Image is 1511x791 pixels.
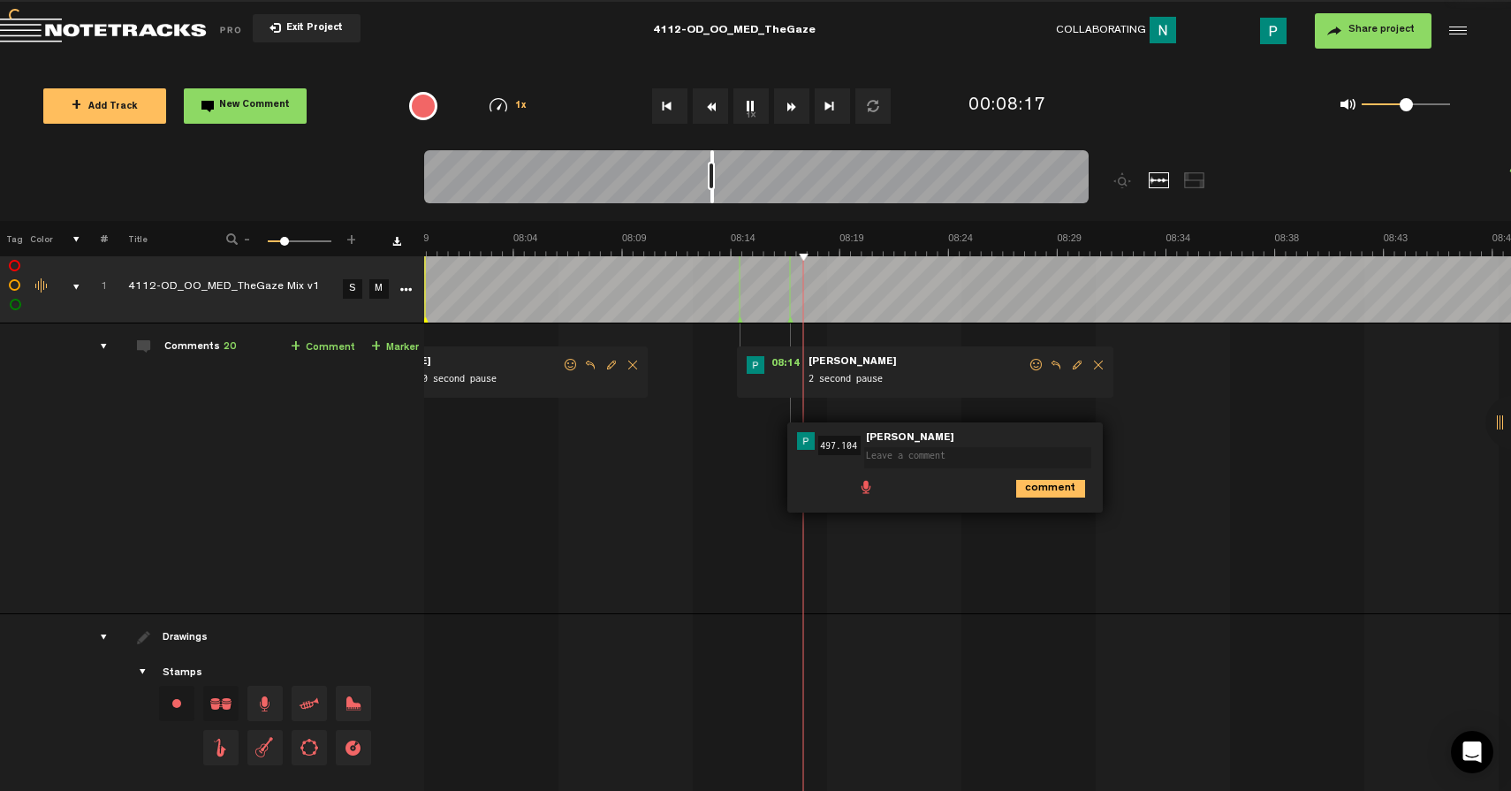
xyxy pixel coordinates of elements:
span: Drag and drop a stamp [247,730,283,765]
button: Go to beginning [652,88,687,124]
div: Change the color of the waveform [29,278,56,294]
span: Drag and drop a stamp [203,730,239,765]
button: Fast Forward [774,88,809,124]
td: comments, stamps & drawings [53,252,80,323]
div: Collaborating [1056,17,1183,44]
span: Reply to comment [580,359,601,371]
span: 1x [515,102,528,111]
span: Delete comment [1088,359,1109,371]
span: 2 second pause [807,370,1028,390]
div: Click to change the order number [83,279,110,296]
span: Exit Project [281,24,343,34]
i: comment [1016,480,1085,498]
span: Edit comment [1067,359,1088,371]
div: Click to edit the title [128,279,358,297]
img: speedometer.svg [490,98,507,112]
img: ACg8ocK2_7AM7z2z6jSroFv8AAIBqvSsYiLxF7dFzk16-E4UVv09gA=s96-c [797,432,815,450]
div: Comments [164,340,236,355]
th: Title [108,221,202,256]
div: 00:08:17 [968,94,1046,119]
a: S [343,279,362,299]
span: Reply to comment [1045,359,1067,371]
a: Comment [291,338,355,358]
span: [PERSON_NAME] [807,356,899,369]
button: Go to end [815,88,850,124]
span: comment [1016,480,1030,494]
img: ACg8ocK2_7AM7z2z6jSroFv8AAIBqvSsYiLxF7dFzk16-E4UVv09gA=s96-c [1260,18,1287,44]
td: comments [80,323,108,614]
span: 20 [224,342,236,353]
a: Download comments [392,237,401,246]
div: {{ tooltip_message }} [409,92,437,120]
span: Drag and drop a stamp [247,686,283,721]
td: Click to edit the title 4112-OD_OO_MED_TheGaze Mix v1 [108,252,338,323]
td: Change the color of the waveform [27,252,53,323]
div: Change stamp color.To change the color of an existing stamp, select the stamp on the right and th... [159,686,194,721]
span: Drag and drop a stamp [336,686,371,721]
span: Drag and drop a stamp [292,730,327,765]
div: Drawings [163,631,211,646]
button: Loop [855,88,891,124]
a: M [369,279,389,299]
a: More [397,280,414,296]
span: Add Track [72,103,138,112]
button: Exit Project [253,14,361,42]
th: # [80,221,108,256]
div: 1x [463,98,554,113]
th: Color [27,221,53,256]
div: Open Intercom Messenger [1451,731,1493,773]
span: 08:14 [764,356,807,374]
span: + [72,99,81,113]
div: Stamps [163,666,202,681]
span: Drag and drop a stamp [203,686,239,721]
button: New Comment [184,88,307,124]
span: [PERSON_NAME] [864,432,956,445]
img: ACg8ocLu3IjZ0q4g3Sv-67rBggf13R-7caSq40_txJsJBEcwv2RmFg=s96-c [1150,17,1176,43]
span: Drag and drop a stamp [292,686,327,721]
span: + [345,232,359,242]
div: drawings [83,628,110,646]
span: + [371,340,381,354]
button: Share project [1315,13,1431,49]
span: Showcase stamps [137,666,151,680]
a: Marker [371,338,419,358]
div: comments [83,338,110,355]
span: Drag and drop a stamp [336,730,371,765]
td: Click to change the order number 1 [80,252,108,323]
div: comments, stamps & drawings [56,278,83,296]
button: +Add Track [43,88,166,124]
span: Share project [1348,25,1415,35]
button: 1x [733,88,769,124]
button: Rewind [693,88,728,124]
img: ACg8ocK2_7AM7z2z6jSroFv8AAIBqvSsYiLxF7dFzk16-E4UVv09gA=s96-c [747,356,764,374]
span: - [240,232,254,242]
span: New Comment [219,101,290,110]
span: Delete comment [622,359,643,371]
span: + [291,340,300,354]
span: remove; leave 10 second pause [341,370,562,390]
span: Edit comment [601,359,622,371]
